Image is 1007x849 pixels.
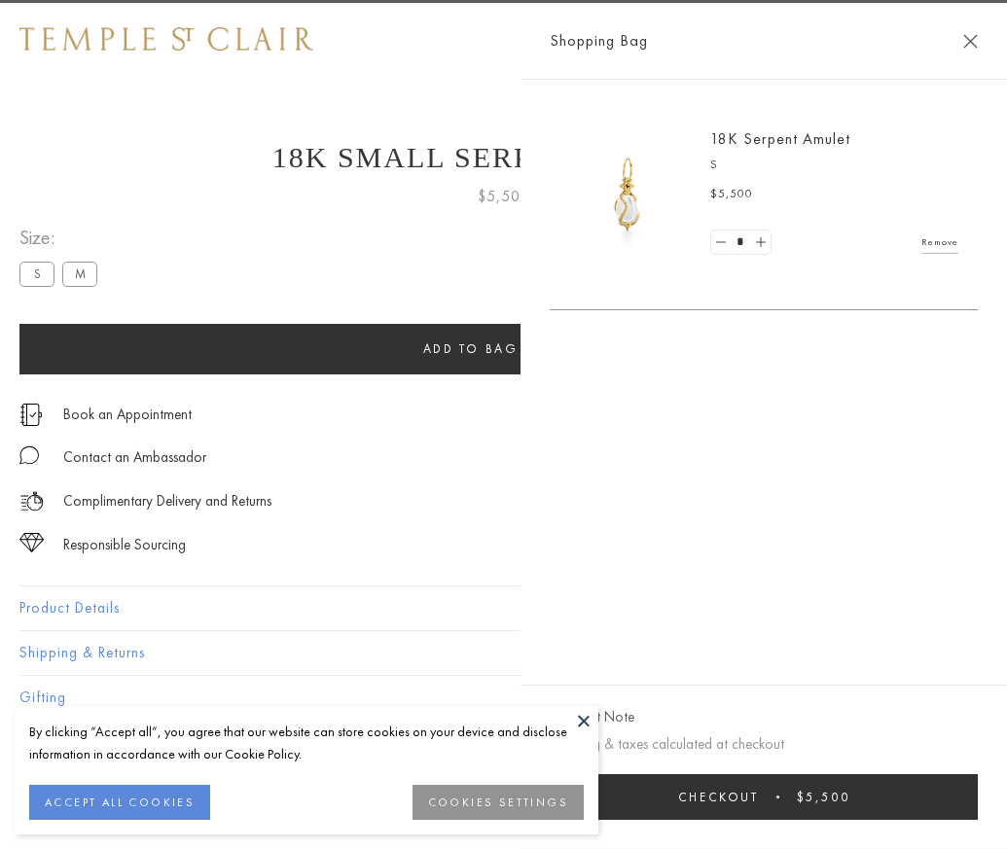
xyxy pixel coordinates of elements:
[19,489,44,513] img: icon_delivery.svg
[710,156,958,175] p: S
[19,27,313,51] img: Temple St. Clair
[19,586,988,630] button: Product Details
[710,128,850,149] a: 18K Serpent Amulet
[750,230,770,255] a: Set quantity to 2
[550,28,648,53] span: Shopping Bag
[63,489,271,513] p: Complimentary Delivery and Returns
[19,324,921,374] button: Add to bag
[19,676,988,720] button: Gifting
[19,445,39,465] img: MessageIcon-01_2.svg
[29,721,584,765] div: By clicking “Accept all”, you agree that our website can store cookies on your device and disclos...
[478,184,530,209] span: $5,500
[423,340,519,357] span: Add to bag
[19,404,43,426] img: icon_appointment.svg
[711,230,731,255] a: Set quantity to 0
[63,445,206,470] div: Contact an Ambassador
[963,34,978,49] button: Close Shopping Bag
[710,185,753,204] span: $5,500
[678,789,759,805] span: Checkout
[19,533,44,552] img: icon_sourcing.svg
[19,222,105,254] span: Size:
[63,533,186,557] div: Responsible Sourcing
[19,262,54,286] label: S
[19,631,988,675] button: Shipping & Returns
[550,732,978,757] p: Shipping & taxes calculated at checkout
[569,136,686,253] img: P51836-E11SERPPV
[19,141,988,174] h1: 18K Small Serpent Amulet
[63,404,192,425] a: Book an Appointment
[797,789,850,805] span: $5,500
[62,262,97,286] label: M
[550,705,634,729] button: Add Gift Note
[413,785,584,820] button: COOKIES SETTINGS
[921,231,958,253] a: Remove
[29,785,210,820] button: ACCEPT ALL COOKIES
[550,774,978,820] button: Checkout $5,500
